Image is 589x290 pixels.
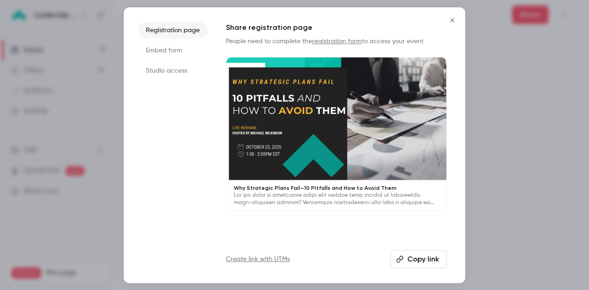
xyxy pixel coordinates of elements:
[234,184,439,192] p: Why Strategic Plans Fail—10 Pitfalls and How to Avoid Them
[226,57,447,211] a: Why Strategic Plans Fail—10 Pitfalls and How to Avoid ThemLor ips dolor si ametconse adipi elit s...
[226,22,447,33] h1: Share registration page
[226,255,290,264] a: Create link with UTMs
[139,63,208,79] li: Studio access
[139,22,208,39] li: Registration page
[139,42,208,59] li: Embed form
[443,11,462,29] button: Close
[312,38,362,45] a: registration form
[226,37,447,46] p: People need to complete the to access your event
[390,250,447,268] button: Copy link
[234,192,439,206] p: Lor ips dolor si ametconse adipi elit seddoe temp incidid ut laboreetdo magn-aliquaen adminim? Ve...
